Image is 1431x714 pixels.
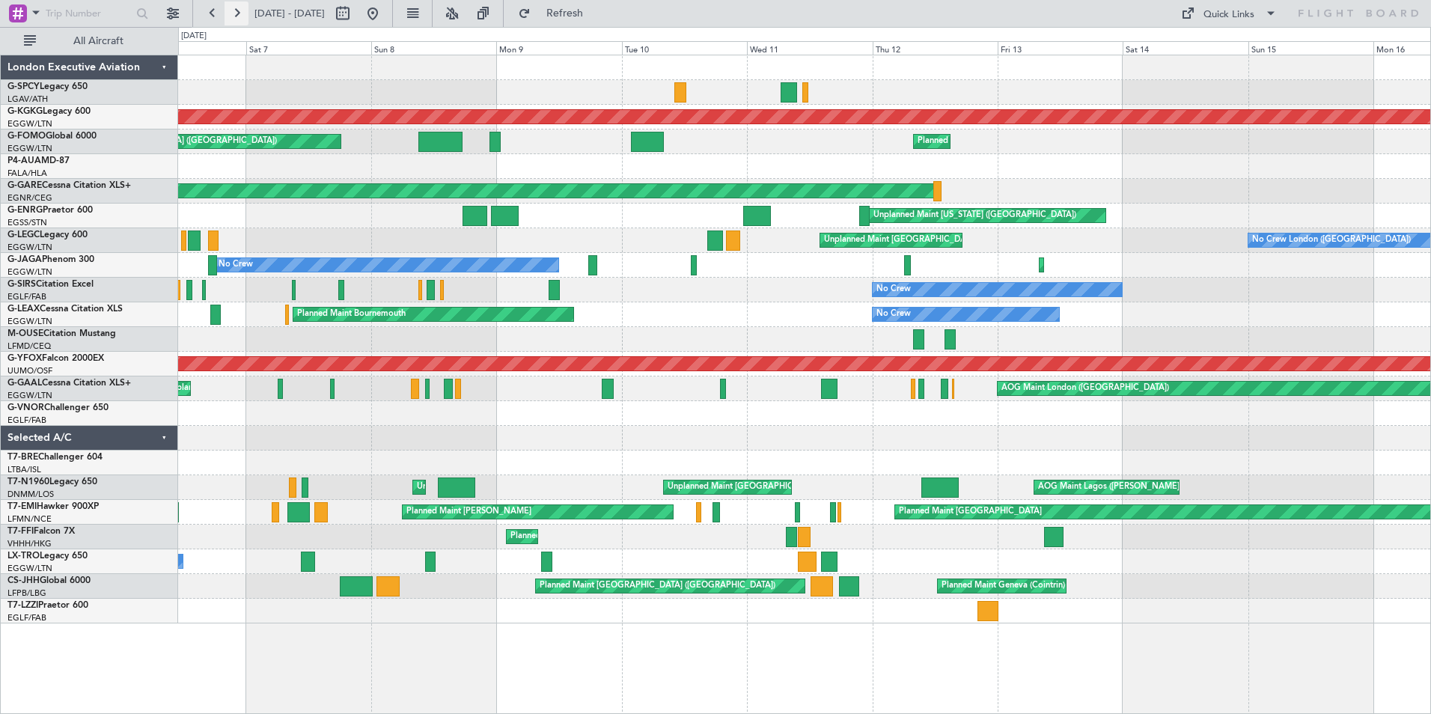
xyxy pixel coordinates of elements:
[7,192,52,204] a: EGNR/CEG
[998,41,1123,55] div: Fri 13
[7,477,49,486] span: T7-N1960
[7,242,52,253] a: EGGW/LTN
[824,229,1070,251] div: Unplanned Maint [GEOGRAPHIC_DATA] ([GEOGRAPHIC_DATA])
[873,41,998,55] div: Thu 12
[7,563,52,574] a: EGGW/LTN
[39,36,158,46] span: All Aircraft
[7,280,94,289] a: G-SIRSCitation Excel
[7,354,42,363] span: G-YFOX
[7,379,131,388] a: G-GAALCessna Citation XLS+
[7,365,52,376] a: UUMO/OSF
[7,291,46,302] a: EGLF/FAB
[511,1,601,25] button: Refresh
[7,601,38,610] span: T7-LZZI
[371,41,496,55] div: Sun 8
[7,403,109,412] a: G-VNORChallenger 650
[297,303,406,326] div: Planned Maint Bournemouth
[7,513,52,525] a: LFMN/NCE
[7,489,54,500] a: DNMM/LOS
[7,217,47,228] a: EGSS/STN
[876,303,911,326] div: No Crew
[7,415,46,426] a: EGLF/FAB
[7,354,104,363] a: G-YFOXFalcon 2000EX
[747,41,872,55] div: Wed 11
[7,538,52,549] a: VHHH/HKG
[622,41,747,55] div: Tue 10
[7,107,43,116] span: G-KGKG
[7,612,46,623] a: EGLF/FAB
[16,29,162,53] button: All Aircraft
[510,525,746,548] div: Planned Maint [GEOGRAPHIC_DATA] ([GEOGRAPHIC_DATA])
[7,206,93,215] a: G-ENRGPraetor 600
[873,204,1076,227] div: Unplanned Maint [US_STATE] ([GEOGRAPHIC_DATA])
[120,41,245,55] div: Fri 6
[7,107,91,116] a: G-KGKGLegacy 600
[7,527,34,536] span: T7-FFI
[7,181,42,190] span: G-GARE
[7,255,42,264] span: G-JAGA
[1038,476,1182,498] div: AOG Maint Lagos ([PERSON_NAME])
[7,82,40,91] span: G-SPCY
[7,156,70,165] a: P4-AUAMD-87
[7,255,94,264] a: G-JAGAPhenom 300
[942,575,1065,597] div: Planned Maint Geneva (Cointrin)
[7,118,52,129] a: EGGW/LTN
[7,231,40,239] span: G-LEGC
[7,132,46,141] span: G-FOMO
[7,266,52,278] a: EGGW/LTN
[899,501,1042,523] div: Planned Maint [GEOGRAPHIC_DATA]
[7,305,123,314] a: G-LEAXCessna Citation XLS
[7,280,36,289] span: G-SIRS
[7,231,88,239] a: G-LEGCLegacy 600
[876,278,911,301] div: No Crew
[417,476,668,498] div: Unplanned Maint Lagos ([GEOGRAPHIC_DATA][PERSON_NAME])
[7,453,38,462] span: T7-BRE
[7,316,52,327] a: EGGW/LTN
[1001,377,1169,400] div: AOG Maint London ([GEOGRAPHIC_DATA])
[7,588,46,599] a: LFPB/LBG
[534,8,596,19] span: Refresh
[7,464,41,475] a: LTBA/ISL
[7,576,91,585] a: CS-JHHGlobal 6000
[406,501,531,523] div: Planned Maint [PERSON_NAME]
[1123,41,1248,55] div: Sat 14
[1174,1,1284,25] button: Quick Links
[7,502,37,511] span: T7-EMI
[7,403,44,412] span: G-VNOR
[7,156,41,165] span: P4-AUA
[46,2,132,25] input: Trip Number
[1252,229,1411,251] div: No Crew London ([GEOGRAPHIC_DATA])
[918,130,1153,153] div: Planned Maint [GEOGRAPHIC_DATA] ([GEOGRAPHIC_DATA])
[7,329,116,338] a: M-OUSECitation Mustang
[7,168,47,179] a: FALA/HLA
[7,379,42,388] span: G-GAAL
[1203,7,1254,22] div: Quick Links
[7,552,40,561] span: LX-TRO
[7,94,48,105] a: LGAV/ATH
[7,206,43,215] span: G-ENRG
[7,143,52,154] a: EGGW/LTN
[540,575,775,597] div: Planned Maint [GEOGRAPHIC_DATA] ([GEOGRAPHIC_DATA])
[7,329,43,338] span: M-OUSE
[7,502,99,511] a: T7-EMIHawker 900XP
[7,601,88,610] a: T7-LZZIPraetor 600
[246,41,371,55] div: Sat 7
[668,476,914,498] div: Unplanned Maint [GEOGRAPHIC_DATA] ([GEOGRAPHIC_DATA])
[7,527,75,536] a: T7-FFIFalcon 7X
[254,7,325,20] span: [DATE] - [DATE]
[7,132,97,141] a: G-FOMOGlobal 6000
[7,576,40,585] span: CS-JHH
[7,181,131,190] a: G-GARECessna Citation XLS+
[219,254,253,276] div: No Crew
[496,41,621,55] div: Mon 9
[7,552,88,561] a: LX-TROLegacy 650
[7,82,88,91] a: G-SPCYLegacy 650
[7,477,97,486] a: T7-N1960Legacy 650
[1248,41,1373,55] div: Sun 15
[7,341,51,352] a: LFMD/CEQ
[181,30,207,43] div: [DATE]
[7,390,52,401] a: EGGW/LTN
[7,453,103,462] a: T7-BREChallenger 604
[7,305,40,314] span: G-LEAX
